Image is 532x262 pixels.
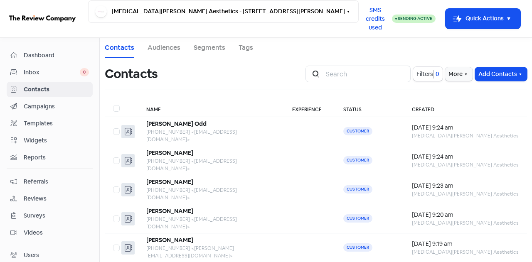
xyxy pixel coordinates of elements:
div: [PHONE_NUMBER] <[EMAIL_ADDRESS][DOMAIN_NAME]> [146,157,276,172]
span: Filters [416,70,433,78]
div: [MEDICAL_DATA][PERSON_NAME] Aesthetics [412,161,519,169]
button: Quick Actions [446,9,520,29]
a: Widgets [7,133,93,148]
b: [PERSON_NAME] [146,178,193,186]
span: Campaigns [24,102,89,111]
a: Surveys [7,208,93,223]
span: Referrals [24,177,89,186]
a: Sending Active [392,14,436,24]
a: Campaigns [7,99,93,114]
div: [PHONE_NUMBER] <[PERSON_NAME][EMAIL_ADDRESS][DOMAIN_NAME]> [146,245,276,260]
a: Audiences [148,43,180,53]
a: Contacts [105,43,134,53]
div: [PHONE_NUMBER] <[EMAIL_ADDRESS][DOMAIN_NAME]> [146,186,276,201]
input: Search [321,66,411,82]
a: Reviews [7,191,93,206]
span: Customer [343,127,372,135]
span: Widgets [24,136,89,145]
span: Customer [343,156,372,164]
span: SMS credits used [366,6,385,32]
span: Contacts [24,85,89,94]
span: Dashboard [24,51,89,60]
a: Reports [7,150,93,165]
th: Experience [284,100,335,117]
span: Reports [24,153,89,162]
a: Tags [239,43,253,53]
span: Surveys [24,211,89,220]
button: Add Contacts [475,67,527,81]
b: [PERSON_NAME] [146,207,193,215]
div: Users [24,251,39,260]
button: More [445,67,473,81]
b: [PERSON_NAME] [146,149,193,157]
div: [DATE] 9:24 am [412,123,519,132]
a: Templates [7,116,93,131]
div: [MEDICAL_DATA][PERSON_NAME] Aesthetics [412,219,519,227]
span: Customer [343,214,372,223]
span: Customer [343,243,372,252]
span: 0 [80,68,89,76]
b: [PERSON_NAME] [146,236,193,244]
div: [MEDICAL_DATA][PERSON_NAME] Aesthetics [412,190,519,198]
span: Templates [24,119,89,128]
button: Filters0 [413,67,443,81]
div: [PHONE_NUMBER] <[EMAIL_ADDRESS][DOMAIN_NAME]> [146,215,276,230]
div: [DATE] 9:24 am [412,152,519,161]
b: [PERSON_NAME] Odd [146,120,207,127]
div: [DATE] 9:20 am [412,211,519,219]
button: [MEDICAL_DATA][PERSON_NAME] Aesthetics - [STREET_ADDRESS][PERSON_NAME] [88,0,359,23]
th: Created [404,100,527,117]
a: Inbox 0 [7,65,93,80]
div: [DATE] 9:23 am [412,181,519,190]
a: Referrals [7,174,93,189]
span: Sending Active [398,16,432,21]
span: Reviews [24,194,89,203]
div: [MEDICAL_DATA][PERSON_NAME] Aesthetics [412,132,519,140]
span: Inbox [24,68,80,77]
a: Contacts [7,82,93,97]
span: 0 [434,70,439,78]
a: Videos [7,225,93,240]
th: Name [138,100,284,117]
th: Status [335,100,404,117]
a: SMS credits used [359,14,392,22]
span: Videos [24,228,89,237]
a: Segments [194,43,225,53]
span: Customer [343,185,372,193]
h1: Contacts [105,61,158,87]
a: Dashboard [7,48,93,63]
div: [DATE] 9:19 am [412,240,519,248]
div: [PHONE_NUMBER] <[EMAIL_ADDRESS][DOMAIN_NAME]> [146,128,276,143]
div: [MEDICAL_DATA][PERSON_NAME] Aesthetics [412,248,519,256]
